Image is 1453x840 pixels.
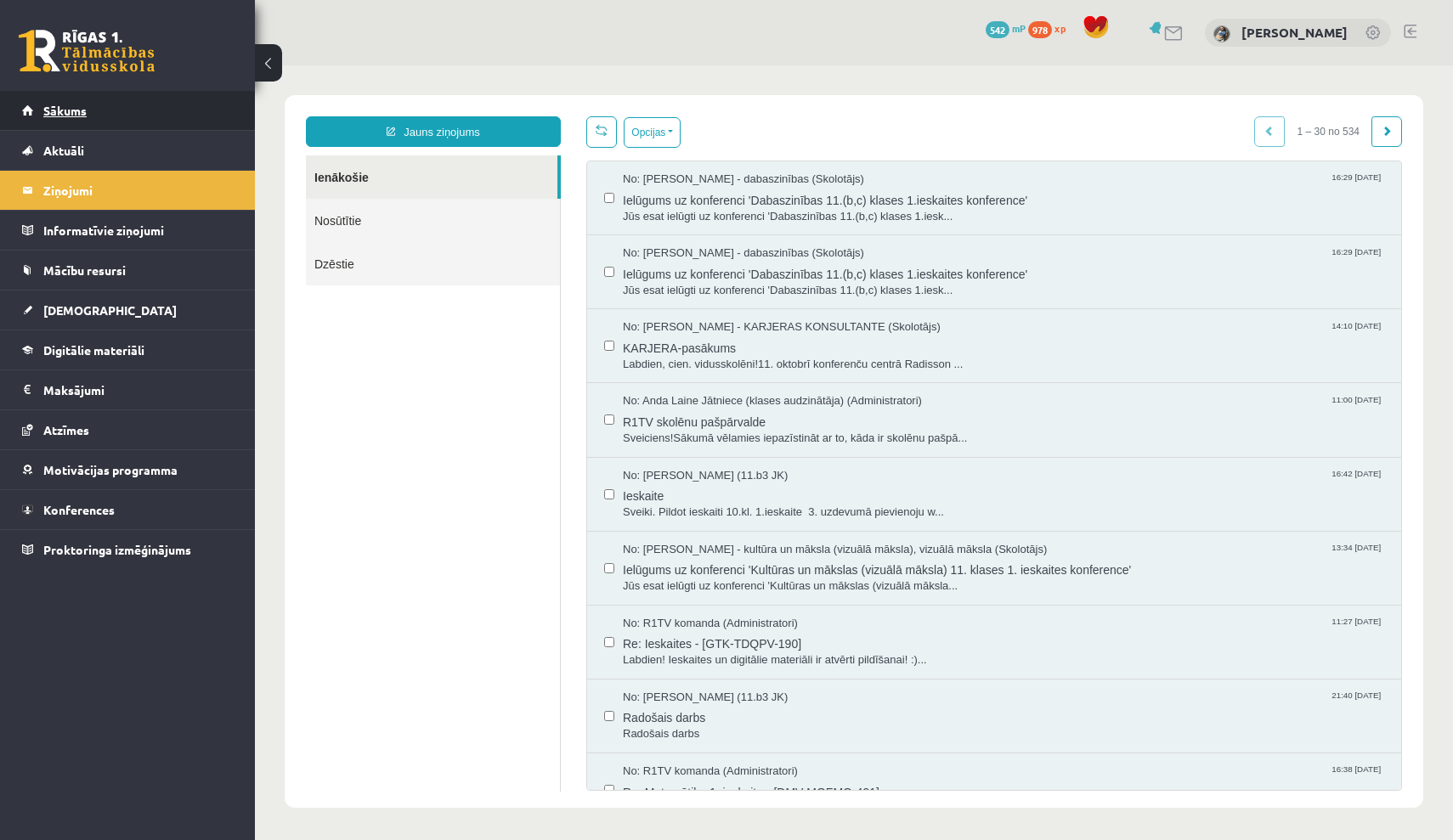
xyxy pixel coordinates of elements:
a: Dzēstie [51,177,305,220]
span: No: [PERSON_NAME] - kultūra un māksla (vizuālā māksla), vizuālā māksla (Skolotājs) [368,476,792,493]
span: No: R1TV komanda (Administratori) [368,698,543,714]
img: Elīza Zariņa [1213,25,1230,42]
span: 11:00 [DATE] [1073,328,1129,341]
span: 11:27 [DATE] [1073,550,1129,563]
span: 14:10 [DATE] [1073,254,1129,267]
legend: Informatīvie ziņojumi [43,211,234,250]
a: Konferences [22,490,234,529]
a: Atzīmes [22,410,234,449]
span: 16:29 [DATE] [1073,180,1129,193]
span: Re: Matemātika 1. ieskaite - [DMV-MGFMQ-491] [368,714,1129,736]
a: Informatīvie ziņojumi [22,211,234,250]
span: Konferences [43,502,115,517]
a: Nosūtītie [51,133,305,177]
a: 542 mP [986,21,1026,35]
span: No: [PERSON_NAME] - KARJERAS KONSULTANTE (Skolotājs) [368,254,686,270]
span: Proktoringa izmēģinājums [43,542,191,557]
legend: Maksājumi [43,370,234,409]
span: 13:34 [DATE] [1073,476,1129,489]
a: 978 xp [1028,21,1074,35]
a: No: [PERSON_NAME] - dabaszinības (Skolotājs) 16:29 [DATE] Ielūgums uz konferenci 'Dabaszinības 11... [368,106,1129,159]
span: Sveiki. Pildot ieskaiti 10.kl. 1.ieskaite 3. uzdevumā pievienoju w... [368,439,1129,455]
a: Rīgas 1. Tālmācības vidusskola [19,30,155,72]
a: [DEMOGRAPHIC_DATA] [22,290,234,330]
span: Motivācijas programma [43,462,178,477]
span: xp [1054,21,1066,35]
span: Radošais darbs [368,661,1129,677]
span: 16:38 [DATE] [1073,698,1129,711]
a: [PERSON_NAME] [1241,24,1348,41]
span: R1TV skolēnu pašpārvalde [368,344,1129,365]
span: 16:29 [DATE] [1073,106,1129,119]
span: Mācību resursi [43,262,126,278]
span: mP [1012,21,1026,35]
span: Aktuāli [43,143,84,158]
button: Opcijas [369,52,426,82]
a: Aktuāli [22,131,234,170]
span: No: R1TV komanda (Administratori) [368,550,543,567]
span: No: [PERSON_NAME] - dabaszinības (Skolotājs) [368,106,609,122]
span: 978 [1028,21,1052,38]
a: Digitālie materiāli [22,330,234,369]
span: Sveiciens!Sākumā vēlamies iepazīstināt ar to, kāda ir skolēnu pašpā... [368,365,1129,381]
a: Ziņojumi [22,171,234,210]
span: No: [PERSON_NAME] - dabaszinības (Skolotājs) [368,180,609,196]
legend: Ziņojumi [43,171,234,210]
a: No: Anda Laine Jātniece (klases audzinātāja) (Administratori) 11:00 [DATE] R1TV skolēnu pašpārval... [368,328,1129,381]
span: Ieskaite [368,418,1129,439]
span: Ielūgums uz konferenci 'Dabaszinības 11.(b,c) klases 1.ieskaites konference' [368,196,1129,217]
span: No: [PERSON_NAME] (11.b3 JK) [368,403,533,419]
span: Atzīmes [43,422,89,437]
span: Ielūgums uz konferenci 'Kultūras un mākslas (vizuālā māksla) 11. klases 1. ieskaites konference' [368,492,1129,513]
a: Motivācijas programma [22,450,234,489]
span: Digitālie materiāli [43,342,144,358]
span: No: Anda Laine Jātniece (klases audzinātāja) (Administratori) [368,328,667,344]
span: Sākums [43,103,87,118]
span: Labdien, cien. vidusskolēni!11. oktobrī konferenču centrā Radisson ... [368,291,1129,307]
a: No: [PERSON_NAME] - KARJERAS KONSULTANTE (Skolotājs) 14:10 [DATE] KARJERA-pasākums Labdien, cien.... [368,254,1129,307]
span: No: [PERSON_NAME] (11.b3 JK) [368,624,533,640]
span: Ielūgums uz konferenci 'Dabaszinības 11.(b,c) klases 1.ieskaites konference' [368,122,1129,144]
span: Jūs esat ielūgti uz konferenci 'Kultūras un mākslas (vizuālā māksla... [368,513,1129,529]
span: 1 – 30 no 534 [1030,51,1117,82]
span: Re: Ieskaites - [GTK-TDQPV-190] [368,566,1129,587]
span: 16:42 [DATE] [1073,403,1129,415]
span: Jūs esat ielūgti uz konferenci 'Dabaszinības 11.(b,c) klases 1.iesk... [368,217,1129,234]
span: 21:40 [DATE] [1073,624,1129,637]
span: [DEMOGRAPHIC_DATA] [43,302,177,318]
a: Maksājumi [22,370,234,409]
a: No: [PERSON_NAME] (11.b3 JK) 21:40 [DATE] Radošais darbs Radošais darbs [368,624,1129,677]
span: Jūs esat ielūgti uz konferenci 'Dabaszinības 11.(b,c) klases 1.iesk... [368,144,1129,160]
a: No: R1TV komanda (Administratori) 16:38 [DATE] Re: Matemātika 1. ieskaite - [DMV-MGFMQ-491] [368,698,1129,751]
a: No: [PERSON_NAME] (11.b3 JK) 16:42 [DATE] Ieskaite Sveiki. Pildot ieskaiti 10.kl. 1.ieskaite 3. u... [368,403,1129,455]
a: Sākums [22,91,234,130]
span: KARJERA-pasākums [368,270,1129,291]
span: Radošais darbs [368,640,1129,661]
a: No: R1TV komanda (Administratori) 11:27 [DATE] Re: Ieskaites - [GTK-TDQPV-190] Labdien! Ieskaites... [368,550,1129,603]
span: Labdien! Ieskaites un digitālie materiāli ir atvērti pildīšanai! :)... [368,587,1129,603]
a: Mācību resursi [22,251,234,290]
a: Ienākošie [51,90,302,133]
a: No: [PERSON_NAME] - kultūra un māksla (vizuālā māksla), vizuālā māksla (Skolotājs) 13:34 [DATE] I... [368,476,1129,529]
a: No: [PERSON_NAME] - dabaszinības (Skolotājs) 16:29 [DATE] Ielūgums uz konferenci 'Dabaszinības 11... [368,180,1129,233]
a: Jauns ziņojums [51,51,306,82]
span: 542 [986,21,1009,38]
a: Proktoringa izmēģinājums [22,530,234,569]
